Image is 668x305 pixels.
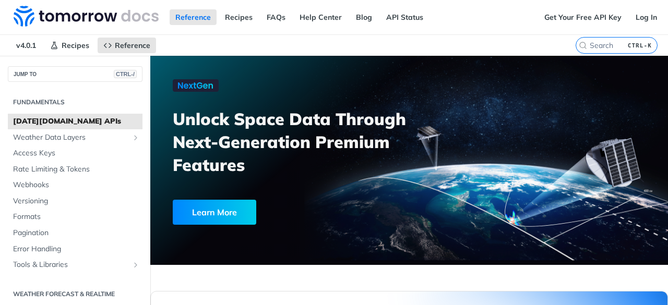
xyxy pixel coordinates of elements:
[13,116,140,127] span: [DATE][DOMAIN_NAME] APIs
[13,212,140,222] span: Formats
[13,132,129,143] span: Weather Data Layers
[115,41,150,50] span: Reference
[539,9,627,25] a: Get Your Free API Key
[13,196,140,206] span: Versioning
[132,261,140,269] button: Show subpages for Tools & Libraries
[8,241,142,257] a: Error Handling
[8,177,142,193] a: Webhooks
[219,9,258,25] a: Recipes
[380,9,429,25] a: API Status
[8,66,142,82] button: JUMP TOCTRL-/
[8,209,142,225] a: Formats
[294,9,348,25] a: Help Center
[8,257,142,273] a: Tools & LibrariesShow subpages for Tools & Libraries
[13,148,140,158] span: Access Keys
[630,9,663,25] a: Log In
[8,193,142,209] a: Versioning
[13,180,140,190] span: Webhooks
[10,38,42,53] span: v4.0.1
[62,41,89,50] span: Recipes
[8,225,142,241] a: Pagination
[170,9,217,25] a: Reference
[98,38,156,53] a: Reference
[350,9,378,25] a: Blog
[13,228,140,238] span: Pagination
[14,6,159,27] img: Tomorrow.io Weather API Docs
[114,70,137,78] span: CTRL-/
[8,114,142,129] a: [DATE][DOMAIN_NAME] APIs
[625,40,654,51] kbd: CTRL-K
[132,133,140,142] button: Show subpages for Weather Data Layers
[173,200,371,225] a: Learn More
[13,244,140,254] span: Error Handling
[173,79,219,92] img: NextGen
[173,107,421,176] h3: Unlock Space Data Through Next-Generation Premium Features
[13,164,140,175] span: Rate Limiting & Tokens
[173,200,256,225] div: Learn More
[8,97,142,107] h2: Fundamentals
[13,260,129,270] span: Tools & Libraries
[579,41,587,50] svg: Search
[8,162,142,177] a: Rate Limiting & Tokens
[261,9,291,25] a: FAQs
[8,130,142,145] a: Weather Data LayersShow subpages for Weather Data Layers
[8,289,142,299] h2: Weather Forecast & realtime
[8,145,142,161] a: Access Keys
[44,38,95,53] a: Recipes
